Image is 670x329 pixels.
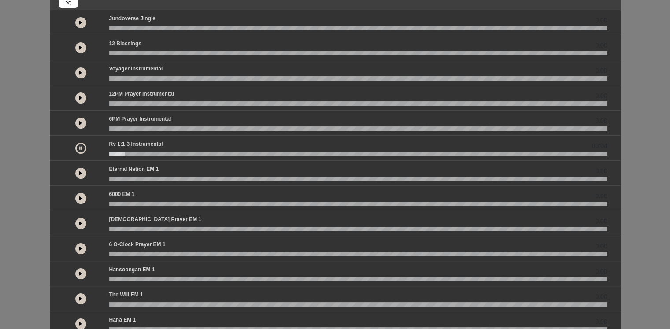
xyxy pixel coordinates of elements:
p: Hansoongan EM 1 [109,266,155,274]
span: 0.00 [595,166,607,176]
span: 0.00 [595,292,607,301]
span: 0.00 [595,267,607,276]
span: 00:04 [592,141,607,151]
p: Voyager Instrumental [109,65,163,73]
p: Eternal Nation EM 1 [109,165,159,173]
span: 0.00 [595,116,607,126]
p: [DEMOGRAPHIC_DATA] prayer EM 1 [109,215,202,223]
p: Jundoverse Jingle [109,15,155,22]
span: 0.00 [595,317,607,326]
p: 6 o-clock prayer EM 1 [109,240,166,248]
span: 0.00 [595,91,607,100]
span: 0.00 [595,66,607,75]
p: The Will EM 1 [109,291,143,299]
span: 0.00 [595,41,607,50]
p: Rv 1:1-3 Instrumental [109,140,163,148]
p: 12PM Prayer Instrumental [109,90,174,98]
p: Hana EM 1 [109,316,136,324]
p: 6000 EM 1 [109,190,135,198]
p: 6PM Prayer Instrumental [109,115,171,123]
span: 0.00 [595,16,607,25]
span: 0.00 [595,192,607,201]
span: 0.00 [595,217,607,226]
p: 12 Blessings [109,40,141,48]
span: 0.00 [595,242,607,251]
